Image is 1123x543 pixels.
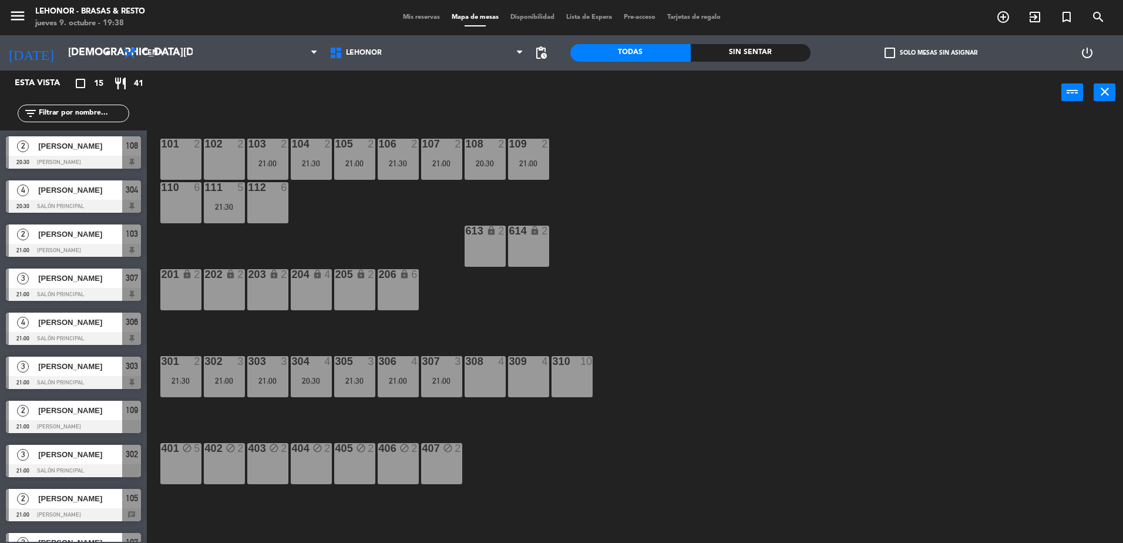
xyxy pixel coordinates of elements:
[247,377,288,385] div: 21:00
[508,159,549,167] div: 21:00
[399,443,409,453] i: block
[422,443,423,454] div: 407
[498,226,505,236] div: 2
[248,356,249,367] div: 303
[9,7,26,29] button: menu
[560,14,618,21] span: Lista de Espera
[324,356,331,367] div: 4
[248,182,249,193] div: 112
[248,269,249,280] div: 203
[182,443,192,453] i: block
[530,226,540,236] i: lock
[422,356,423,367] div: 307
[378,377,419,385] div: 21:00
[113,76,127,90] i: restaurant
[237,269,244,280] div: 2
[1091,10,1105,24] i: search
[335,269,336,280] div: 205
[411,269,418,280] div: 6
[17,185,29,196] span: 4
[421,377,462,385] div: 21:00
[498,139,505,149] div: 2
[446,14,505,21] span: Mapa de mesas
[324,139,331,149] div: 2
[421,159,462,167] div: 21:00
[411,139,418,149] div: 2
[17,361,29,373] span: 3
[324,269,331,280] div: 4
[281,443,288,454] div: 2
[9,7,26,25] i: menu
[1098,85,1112,99] i: close
[335,443,336,454] div: 405
[126,359,138,373] span: 303
[226,443,236,453] i: block
[205,356,206,367] div: 302
[334,377,375,385] div: 21:30
[38,107,129,120] input: Filtrar por nombre...
[509,226,510,236] div: 614
[542,139,549,149] div: 2
[143,49,163,57] span: Cena
[281,139,288,149] div: 2
[996,10,1010,24] i: add_circle_outline
[312,269,322,279] i: lock
[378,159,419,167] div: 21:30
[411,356,418,367] div: 4
[194,139,201,149] div: 2
[885,48,895,58] span: check_box_outline_blank
[226,269,236,279] i: lock
[455,356,462,367] div: 3
[182,269,192,279] i: lock
[291,159,332,167] div: 21:30
[422,139,423,149] div: 107
[312,443,322,453] i: block
[237,182,244,193] div: 5
[237,356,244,367] div: 3
[126,491,138,505] span: 105
[618,14,661,21] span: Pre-acceso
[126,315,138,329] span: 306
[126,403,138,417] span: 109
[281,269,288,280] div: 2
[17,317,29,329] span: 4
[38,228,122,240] span: [PERSON_NAME]
[346,49,382,57] span: Lehonor
[237,443,244,454] div: 2
[126,139,138,153] span: 108
[1028,10,1042,24] i: exit_to_app
[542,226,549,236] div: 2
[35,6,145,18] div: Lehonor - Brasas & Resto
[17,140,29,152] span: 2
[38,360,122,373] span: [PERSON_NAME]
[486,226,496,236] i: lock
[205,443,206,454] div: 402
[443,443,453,453] i: block
[509,356,510,367] div: 309
[38,272,122,284] span: [PERSON_NAME]
[661,14,727,21] span: Tarjetas de regalo
[368,356,375,367] div: 3
[17,449,29,461] span: 3
[126,447,138,461] span: 302
[281,356,288,367] div: 3
[23,106,38,120] i: filter_list
[126,183,138,197] span: 304
[160,377,201,385] div: 21:30
[335,356,336,367] div: 305
[38,184,122,196] span: [PERSON_NAME]
[205,269,206,280] div: 202
[1061,83,1083,101] button: power_input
